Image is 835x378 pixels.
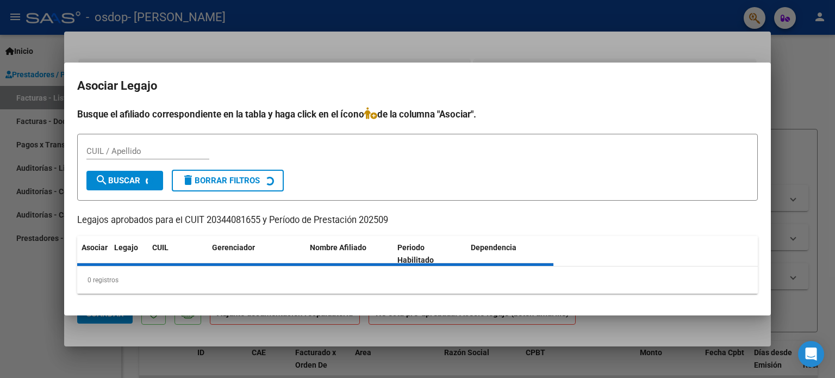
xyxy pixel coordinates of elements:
span: Legajo [114,243,138,252]
datatable-header-cell: Gerenciador [208,236,306,272]
button: Borrar Filtros [172,170,284,191]
span: Gerenciador [212,243,255,252]
mat-icon: delete [182,173,195,187]
datatable-header-cell: Legajo [110,236,148,272]
div: 0 registros [77,267,758,294]
span: Nombre Afiliado [310,243,366,252]
div: Open Intercom Messenger [798,341,824,367]
datatable-header-cell: Dependencia [466,236,554,272]
h2: Asociar Legajo [77,76,758,96]
span: Borrar Filtros [182,176,260,185]
mat-icon: search [95,173,108,187]
span: Dependencia [471,243,516,252]
h4: Busque el afiliado correspondiente en la tabla y haga click en el ícono de la columna "Asociar". [77,107,758,121]
datatable-header-cell: Asociar [77,236,110,272]
p: Legajos aprobados para el CUIT 20344081655 y Período de Prestación 202509 [77,214,758,227]
datatable-header-cell: CUIL [148,236,208,272]
datatable-header-cell: Periodo Habilitado [393,236,466,272]
span: Buscar [95,176,140,185]
span: Periodo Habilitado [397,243,434,264]
span: Asociar [82,243,108,252]
span: CUIL [152,243,169,252]
datatable-header-cell: Nombre Afiliado [306,236,393,272]
button: Buscar [86,171,163,190]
